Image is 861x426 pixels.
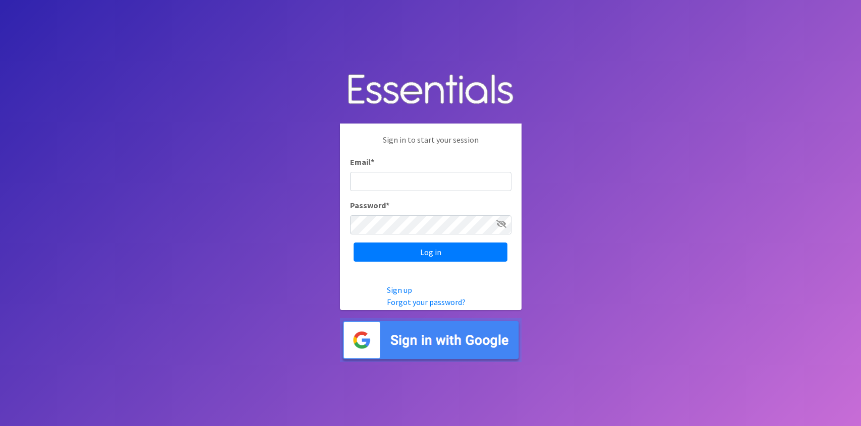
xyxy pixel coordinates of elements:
img: Human Essentials [340,64,522,116]
input: Log in [354,242,507,262]
a: Sign up [387,285,412,295]
label: Email [350,156,374,168]
abbr: required [386,200,389,210]
p: Sign in to start your session [350,134,511,156]
img: Sign in with Google [340,318,522,362]
label: Password [350,199,389,211]
a: Forgot your password? [387,297,466,307]
abbr: required [371,157,374,167]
